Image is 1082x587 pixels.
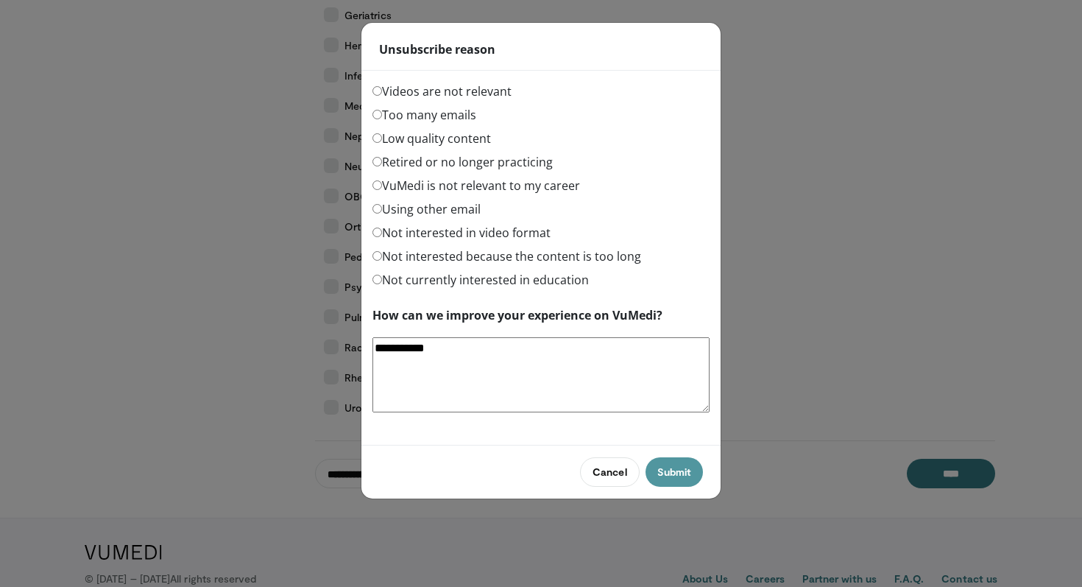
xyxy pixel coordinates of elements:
label: Retired or no longer practicing [372,153,553,171]
label: Videos are not relevant [372,82,512,100]
label: Using other email [372,200,481,218]
label: How can we improve your experience on VuMedi? [372,306,662,324]
label: Not interested because the content is too long [372,247,641,265]
button: Cancel [580,457,639,487]
input: Low quality content [372,133,382,143]
label: Too many emails [372,106,476,124]
input: Not currently interested in education [372,275,382,284]
input: Using other email [372,204,382,214]
button: Submit [646,457,703,487]
input: VuMedi is not relevant to my career [372,180,382,190]
input: Not interested because the content is too long [372,251,382,261]
input: Too many emails [372,110,382,119]
label: Not interested in video format [372,224,551,242]
label: VuMedi is not relevant to my career [372,177,580,194]
label: Not currently interested in education [372,271,589,289]
input: Not interested in video format [372,228,382,237]
strong: Unsubscribe reason [379,41,495,58]
label: Low quality content [372,130,491,147]
input: Videos are not relevant [372,86,382,96]
input: Retired or no longer practicing [372,157,382,166]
